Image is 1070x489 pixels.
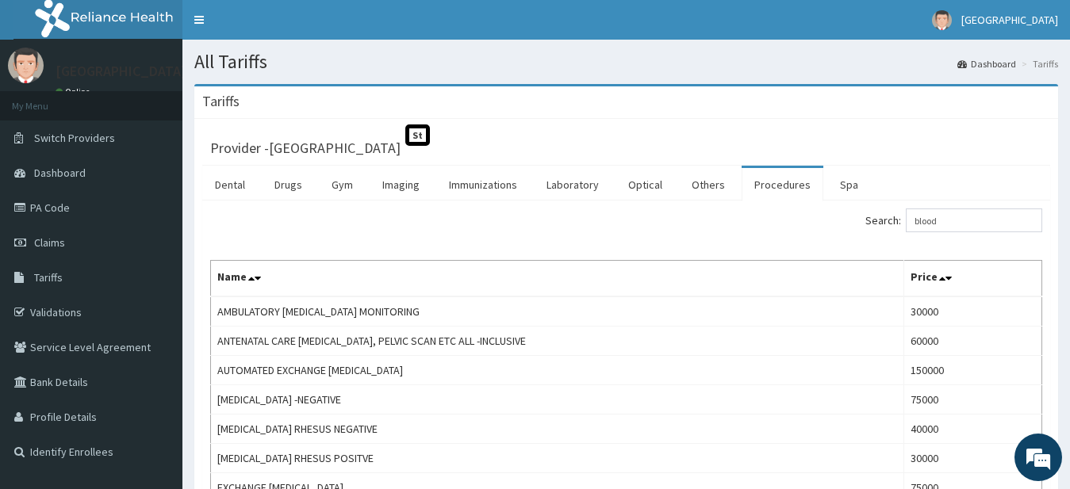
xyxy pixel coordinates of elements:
td: 30000 [903,296,1041,327]
span: We're online! [92,144,219,304]
a: Spa [827,168,871,201]
a: Drugs [262,168,315,201]
td: 30000 [903,444,1041,473]
td: [MEDICAL_DATA] RHESUS NEGATIVE [211,415,904,444]
a: Laboratory [534,168,612,201]
span: St [405,124,430,146]
a: Gym [319,168,366,201]
td: 60000 [903,327,1041,356]
a: Immunizations [436,168,530,201]
th: Name [211,261,904,297]
img: d_794563401_company_1708531726252_794563401 [29,79,64,119]
a: Others [679,168,738,201]
div: Chat with us now [82,89,267,109]
a: Procedures [742,168,823,201]
span: [GEOGRAPHIC_DATA] [961,13,1058,27]
td: 75000 [903,385,1041,415]
span: Dashboard [34,166,86,180]
img: User Image [932,10,952,30]
input: Search: [906,208,1042,232]
a: Imaging [370,168,432,201]
td: [MEDICAL_DATA] -NEGATIVE [211,385,904,415]
a: Optical [616,168,675,201]
label: Search: [865,208,1042,232]
a: Dashboard [957,57,1016,71]
td: AUTOMATED EXCHANGE [MEDICAL_DATA] [211,356,904,385]
td: AMBULATORY [MEDICAL_DATA] MONITORING [211,296,904,327]
a: Dental [202,168,258,201]
a: Online [56,86,94,97]
div: Minimize live chat window [260,8,298,46]
td: ANTENATAL CARE [MEDICAL_DATA], PELVIC SCAN ETC ALL -INCLUSIVE [211,327,904,356]
td: 150000 [903,356,1041,385]
th: Price [903,261,1041,297]
span: Claims [34,235,65,250]
textarea: Type your message and hit 'Enter' [8,323,302,378]
h3: Tariffs [202,94,240,109]
td: 40000 [903,415,1041,444]
li: Tariffs [1018,57,1058,71]
h1: All Tariffs [194,52,1058,72]
img: User Image [8,48,44,83]
p: [GEOGRAPHIC_DATA] [56,64,186,78]
span: Tariffs [34,270,63,285]
span: Switch Providers [34,131,115,145]
h3: Provider - [GEOGRAPHIC_DATA] [210,141,401,155]
td: [MEDICAL_DATA] RHESUS POSITVE [211,444,904,473]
